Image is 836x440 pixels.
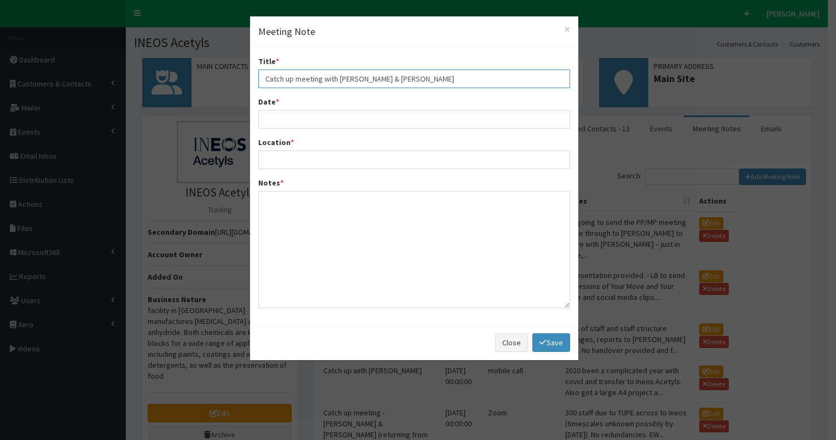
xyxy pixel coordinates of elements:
[258,177,283,188] label: Notes
[258,96,279,107] label: Date
[532,333,570,352] a: Save
[564,24,570,35] button: ×
[258,56,279,67] label: Title
[495,333,528,352] a: Close
[258,137,294,148] label: Location
[258,25,570,39] h4: Meeting Note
